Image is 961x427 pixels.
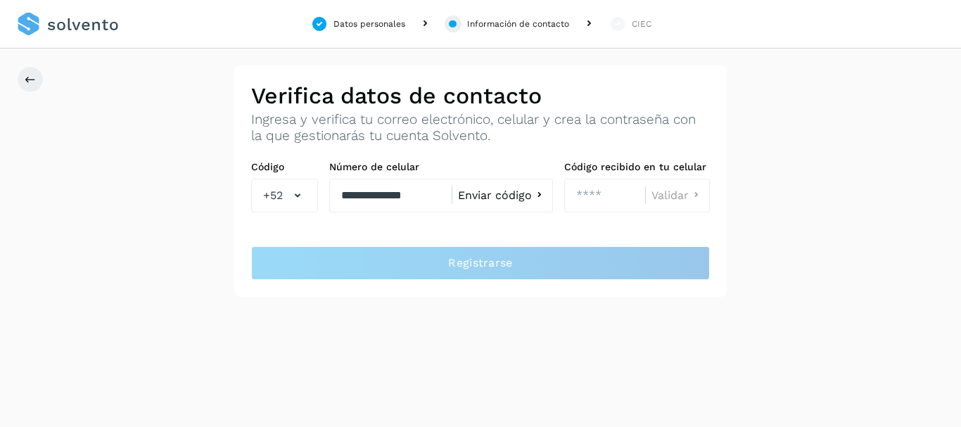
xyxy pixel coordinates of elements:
span: +52 [263,187,283,204]
div: Datos personales [333,18,405,30]
button: Validar [651,188,704,203]
button: Registrarse [251,246,710,280]
div: Información de contacto [467,18,569,30]
p: Ingresa y verifica tu correo electrónico, celular y crea la contraseña con la que gestionarás tu ... [251,112,710,144]
span: Registrarse [448,255,512,271]
label: Código recibido en tu celular [564,161,710,173]
div: CIEC [632,18,651,30]
label: Código [251,161,318,173]
h2: Verifica datos de contacto [251,82,710,109]
span: Validar [651,190,689,201]
button: Enviar código [458,188,547,203]
label: Número de celular [329,161,553,173]
span: Enviar código [458,190,532,201]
